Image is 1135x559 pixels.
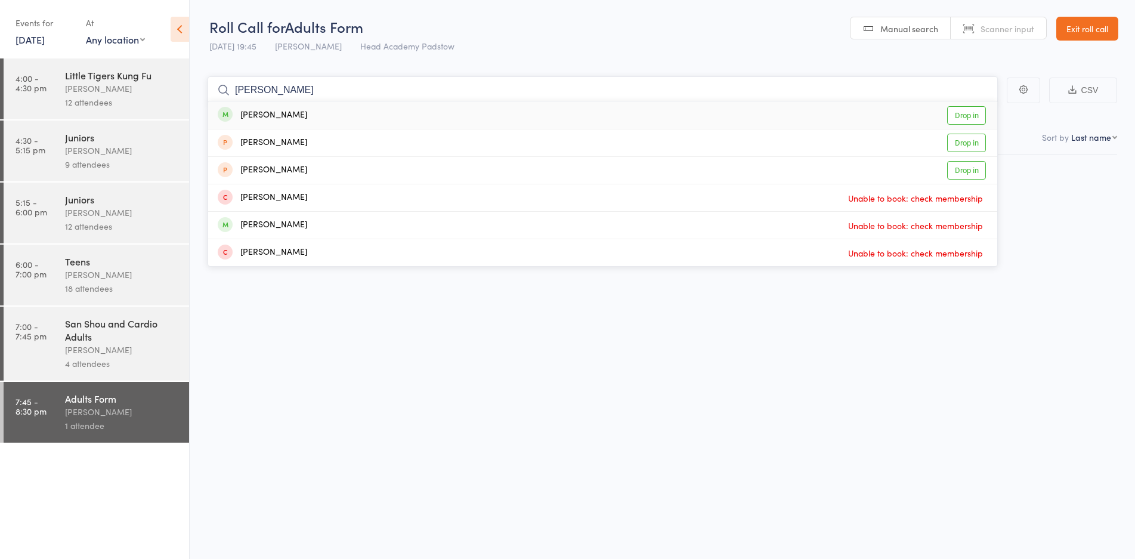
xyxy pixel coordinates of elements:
[4,307,189,381] a: 7:00 -7:45 pmSan Shou and Cardio Adults[PERSON_NAME]4 attendees
[892,160,1117,192] div: Style
[65,220,179,233] div: 12 attendees
[16,73,47,92] time: 4:00 - 4:30 pm
[65,343,179,357] div: [PERSON_NAME]
[845,217,986,234] span: Unable to book: check membership
[4,382,189,443] a: 7:45 -8:30 pmAdults Form[PERSON_NAME]1 attendee
[65,157,179,171] div: 9 attendees
[65,317,179,343] div: San Shou and Cardio Adults
[4,58,189,119] a: 4:00 -4:30 pmLittle Tigers Kung Fu[PERSON_NAME]12 attendees
[65,69,179,82] div: Little Tigers Kung Fu
[208,76,998,104] input: Search by name
[218,191,307,205] div: [PERSON_NAME]
[4,121,189,181] a: 4:30 -5:15 pmJuniors[PERSON_NAME]9 attendees
[880,23,938,35] span: Manual search
[65,206,179,220] div: [PERSON_NAME]
[360,40,454,52] span: Head Academy Padstow
[86,33,145,46] div: Any location
[4,183,189,243] a: 5:15 -6:00 pmJuniors[PERSON_NAME]12 attendees
[209,40,256,52] span: [DATE] 19:45
[285,17,363,36] span: Adults Form
[16,13,74,33] div: Events for
[86,13,145,33] div: At
[896,178,1112,186] div: Current / Next Rank
[65,419,179,433] div: 1 attendee
[209,17,285,36] span: Roll Call for
[845,189,986,207] span: Unable to book: check membership
[65,405,179,419] div: [PERSON_NAME]
[16,260,47,279] time: 6:00 - 7:00 pm
[65,95,179,109] div: 12 attendees
[218,218,307,232] div: [PERSON_NAME]
[16,322,47,341] time: 7:00 - 7:45 pm
[65,82,179,95] div: [PERSON_NAME]
[65,144,179,157] div: [PERSON_NAME]
[1056,17,1118,41] a: Exit roll call
[947,161,986,180] a: Drop in
[947,106,986,125] a: Drop in
[65,193,179,206] div: Juniors
[275,40,342,52] span: [PERSON_NAME]
[16,397,47,416] time: 7:45 - 8:30 pm
[65,268,179,282] div: [PERSON_NAME]
[16,135,45,155] time: 4:30 - 5:15 pm
[1049,78,1117,103] button: CSV
[65,255,179,268] div: Teens
[16,197,47,217] time: 5:15 - 6:00 pm
[218,136,307,150] div: [PERSON_NAME]
[65,131,179,144] div: Juniors
[4,245,189,305] a: 6:00 -7:00 pmTeens[PERSON_NAME]18 attendees
[65,357,179,370] div: 4 attendees
[218,246,307,260] div: [PERSON_NAME]
[1042,131,1069,143] label: Sort by
[218,109,307,122] div: [PERSON_NAME]
[845,244,986,262] span: Unable to book: check membership
[947,134,986,152] a: Drop in
[16,33,45,46] a: [DATE]
[981,23,1034,35] span: Scanner input
[1071,131,1111,143] div: Last name
[218,163,307,177] div: [PERSON_NAME]
[65,392,179,405] div: Adults Form
[65,282,179,295] div: 18 attendees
